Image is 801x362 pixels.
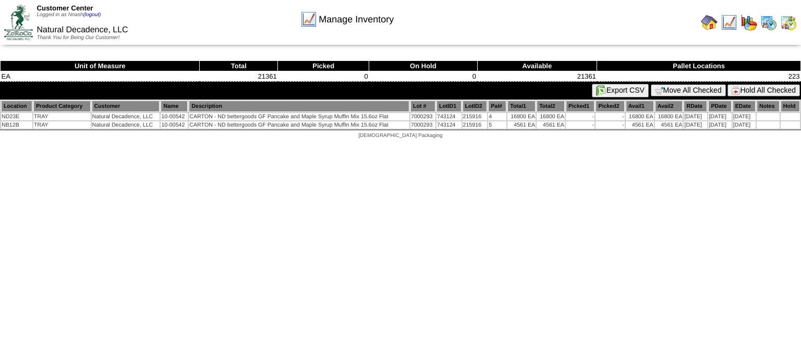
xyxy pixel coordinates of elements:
[33,113,91,120] td: TRAY
[92,101,160,112] th: Customer
[319,14,394,25] span: Manage Inventory
[760,14,777,31] img: calendarprod.gif
[651,84,726,96] button: Move All Checked
[189,121,409,129] td: CARTON - ND bettergoods GF Pancake and Maple Syrup Muffin Mix 15.6oz Flat
[83,12,101,18] a: (logout)
[596,85,606,96] img: excel.gif
[507,101,536,112] th: Total1
[488,101,506,112] th: Pal#
[733,113,756,120] td: [DATE]
[369,71,477,82] td: 0
[161,121,188,129] td: 10-00542
[369,61,477,71] th: On Hold
[780,14,797,31] img: calendarinout.gif
[684,121,707,129] td: [DATE]
[727,84,800,96] button: Hold All Checked
[1,101,32,112] th: Location
[741,14,757,31] img: graph.gif
[566,101,594,112] th: Picked1
[200,61,278,71] th: Total
[655,113,683,120] td: 16800 EA
[626,113,654,120] td: 16800 EA
[597,71,801,82] td: 223
[1,113,32,120] td: ND23E
[566,121,594,129] td: -
[37,35,119,41] span: Thank You for Being Our Customer!
[278,71,369,82] td: 0
[701,14,718,31] img: home.gif
[507,121,536,129] td: 4561 EA
[463,121,488,129] td: 215916
[161,113,188,120] td: 10-00542
[596,121,624,129] td: -
[189,113,409,120] td: CARTON - ND bettergoods GF Pancake and Maple Syrup Muffin Mix 15.6oz Flat
[410,113,435,120] td: 7000293
[488,121,506,129] td: 5
[436,121,462,129] td: 743124
[733,121,756,129] td: [DATE]
[708,121,731,129] td: [DATE]
[781,101,800,112] th: Hold
[592,84,649,97] button: Export CSV
[488,113,506,120] td: 4
[537,113,565,120] td: 16800 EA
[596,113,624,120] td: -
[92,113,160,120] td: Natural Decadence, LLC
[1,121,32,129] td: NB12B
[161,101,188,112] th: Name
[626,101,654,112] th: Avail1
[410,101,435,112] th: Lot #
[596,101,624,112] th: Picked2
[477,71,597,82] td: 21361
[436,113,462,120] td: 743124
[626,121,654,129] td: 4561 EA
[507,113,536,120] td: 16800 EA
[4,5,33,40] img: ZoRoCo_Logo(Green%26Foil)%20jpg.webp
[477,61,597,71] th: Available
[684,113,707,120] td: [DATE]
[278,61,369,71] th: Picked
[37,12,101,18] span: Logged in as Nnash
[708,101,731,112] th: PDate
[33,101,91,112] th: Product Category
[200,71,278,82] td: 21361
[655,121,683,129] td: 4561 EA
[436,101,462,112] th: LotID1
[410,121,435,129] td: 7000293
[37,26,128,34] span: Natural Decadence, LLC
[1,71,200,82] td: EA
[721,14,737,31] img: line_graph.gif
[37,4,93,12] span: Customer Center
[655,86,663,95] img: cart.gif
[463,113,488,120] td: 215916
[566,113,594,120] td: -
[684,101,707,112] th: RDate
[300,11,317,28] img: line_graph.gif
[537,121,565,129] td: 4561 EA
[732,86,740,95] img: hold.gif
[92,121,160,129] td: Natural Decadence, LLC
[33,121,91,129] td: TRAY
[1,61,200,71] th: Unit of Measure
[537,101,565,112] th: Total2
[655,101,683,112] th: Avail2
[597,61,801,71] th: Pallet Locations
[189,101,409,112] th: Description
[708,113,731,120] td: [DATE]
[358,133,442,139] span: [DEMOGRAPHIC_DATA] Packaging
[733,101,756,112] th: EDate
[463,101,488,112] th: LotID2
[757,101,780,112] th: Notes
